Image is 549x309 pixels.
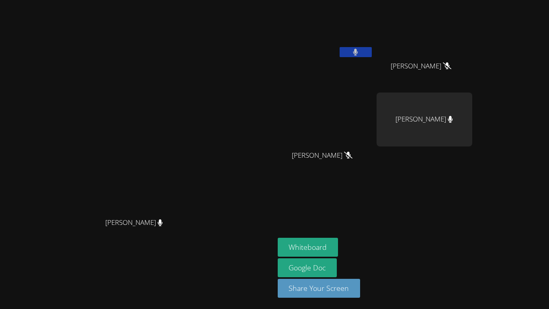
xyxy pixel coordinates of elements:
[391,60,451,72] span: [PERSON_NAME]
[278,238,338,257] button: Whiteboard
[278,279,361,298] button: Share Your Screen
[292,150,352,161] span: [PERSON_NAME]
[278,258,337,277] a: Google Doc
[377,93,472,146] div: [PERSON_NAME]
[105,217,163,229] span: [PERSON_NAME]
